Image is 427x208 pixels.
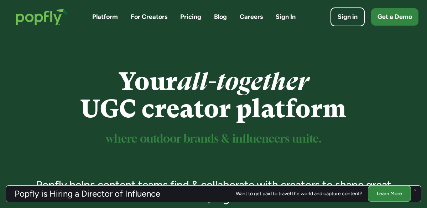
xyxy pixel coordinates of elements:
[26,178,401,205] h3: Popfly helps content teams find & collaborate with creators to shape great content, together.
[131,12,167,21] a: For Creators
[338,12,358,21] div: Sign in
[240,12,263,21] a: Careers
[26,68,401,123] h1: Your UGC creator platform
[180,12,201,21] a: Pricing
[15,190,160,198] h3: Popfly is Hiring a Director of Influence
[177,67,309,96] em: all-together
[106,134,322,145] sup: where outdoor brands & influencers unite.
[214,12,227,21] a: Blog
[92,12,118,21] a: Platform
[9,1,75,32] a: home
[371,8,418,26] a: Get a Demo
[276,12,296,21] a: Sign In
[236,191,362,197] div: Want to get paid to travel the world and capture content?
[377,12,412,21] div: Get a Demo
[330,7,365,26] a: Sign in
[368,186,411,201] a: Learn More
